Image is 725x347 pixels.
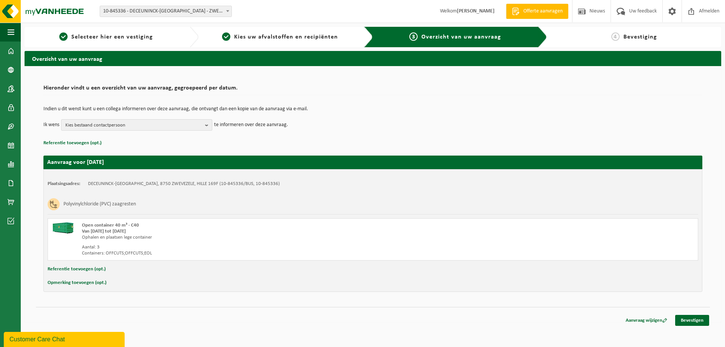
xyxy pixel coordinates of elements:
[48,264,106,274] button: Referentie toevoegen (opt.)
[71,34,153,40] span: Selecteer hier een vestiging
[457,8,495,14] strong: [PERSON_NAME]
[48,181,80,186] strong: Plaatsingsadres:
[623,34,657,40] span: Bevestiging
[82,223,139,228] span: Open container 40 m³ - C40
[82,244,403,250] div: Aantal: 3
[47,159,104,165] strong: Aanvraag voor [DATE]
[82,229,126,234] strong: Van [DATE] tot [DATE]
[43,119,59,131] p: Ik wens
[82,234,403,241] div: Ophalen en plaatsen lege container
[65,120,202,131] span: Kies bestaand contactpersoon
[43,106,702,112] p: Indien u dit wenst kunt u een collega informeren over deze aanvraag, die ontvangt dan een kopie v...
[100,6,231,17] span: 10-845336 - DECEUNINCK-VIENNE - ZWEVEZELE
[611,32,620,41] span: 4
[409,32,418,41] span: 3
[675,315,709,326] a: Bevestigen
[43,138,102,148] button: Referentie toevoegen (opt.)
[88,181,280,187] td: DECEUNINCK-[GEOGRAPHIC_DATA], 8750 ZWEVEZELE, HILLE 169F (10-845336/BUS, 10-845336)
[234,34,338,40] span: Kies uw afvalstoffen en recipiënten
[506,4,568,19] a: Offerte aanvragen
[521,8,565,15] span: Offerte aanvragen
[43,85,702,95] h2: Hieronder vindt u een overzicht van uw aanvraag, gegroepeerd per datum.
[100,6,232,17] span: 10-845336 - DECEUNINCK-VIENNE - ZWEVEZELE
[421,34,501,40] span: Overzicht van uw aanvraag
[61,119,212,131] button: Kies bestaand contactpersoon
[52,222,74,234] img: HK-XC-40-GN-00.png
[25,51,721,66] h2: Overzicht van uw aanvraag
[202,32,358,42] a: 2Kies uw afvalstoffen en recipiënten
[214,119,288,131] p: te informeren over deze aanvraag.
[82,250,403,256] div: Containers: OFFCUTS;OFFCUTS;EOL
[222,32,230,41] span: 2
[59,32,68,41] span: 1
[620,315,673,326] a: Aanvraag wijzigen
[48,278,106,288] button: Opmerking toevoegen (opt.)
[63,198,136,210] h3: Polyvinylchloride (PVC) zaagresten
[28,32,184,42] a: 1Selecteer hier een vestiging
[4,330,126,347] iframe: chat widget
